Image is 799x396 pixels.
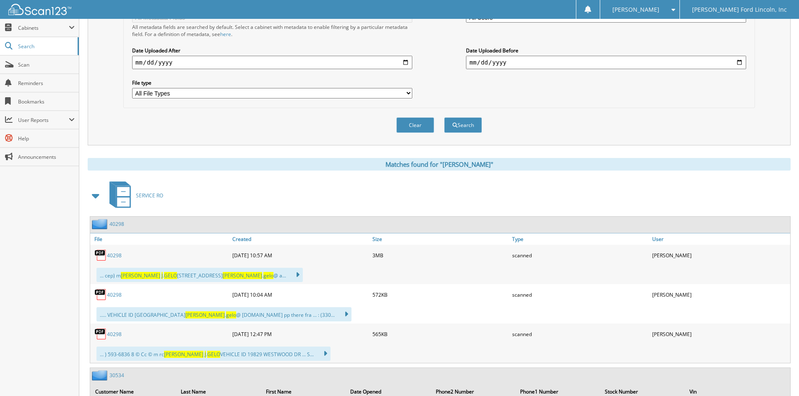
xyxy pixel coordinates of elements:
span: Bookmarks [18,98,75,105]
div: 3MB [370,247,510,264]
div: [PERSON_NAME] [650,326,790,342]
img: folder2.png [92,219,109,229]
span: SERVICE RO [136,192,163,199]
img: scan123-logo-white.svg [8,4,71,15]
div: All metadata fields are searched by default. Select a cabinet with metadata to enable filtering b... [132,23,412,38]
span: Cabinets [18,24,69,31]
img: PDF.png [94,328,107,340]
span: Search [18,43,73,50]
div: [DATE] 10:04 AM [230,286,370,303]
img: folder2.png [92,370,109,380]
span: [PERSON_NAME] [612,7,659,12]
button: Search [444,117,482,133]
div: scanned [510,326,650,342]
label: Date Uploaded Before [466,47,746,54]
button: Clear [396,117,434,133]
span: [PERSON_NAME] [185,311,225,318]
input: start [132,56,412,69]
span: GELO [164,272,177,279]
div: ... ) 593-6836 8 © Cc © m rc . VEHICLE ID 19829 WESTWOOD DR ... S... [96,347,331,361]
a: 40298 [107,291,122,298]
div: ..... VEHICLE ID [GEOGRAPHIC_DATA] . @ [DOMAIN_NAME] pp there fra ... : (330... [96,307,351,321]
input: end [466,56,746,69]
a: Type [510,233,650,245]
span: Announcements [18,153,75,160]
a: here [220,31,231,38]
span: [PERSON_NAME] [164,351,203,358]
span: Help [18,135,75,142]
div: 565KB [370,326,510,342]
a: 40298 [107,331,122,338]
span: Reminders [18,80,75,87]
a: 40298 [107,252,122,259]
a: SERVICE RO [104,179,163,212]
img: PDF.png [94,288,107,301]
div: [PERSON_NAME] [650,286,790,303]
span: [PERSON_NAME] [121,272,160,279]
span: gelo [226,311,236,318]
a: User [650,233,790,245]
span: J [205,351,206,358]
span: [PERSON_NAME] Ford Lincoln, Inc [692,7,787,12]
a: Created [230,233,370,245]
label: Date Uploaded After [132,47,412,54]
div: [PERSON_NAME] [650,247,790,264]
a: 40298 [109,220,124,228]
img: PDF.png [94,249,107,261]
span: gelo [263,272,273,279]
div: 572KB [370,286,510,303]
div: scanned [510,286,650,303]
span: User Reports [18,116,69,124]
a: 30534 [109,372,124,379]
a: Size [370,233,510,245]
div: ... cep) m . [STREET_ADDRESS] . @ a... [96,268,303,282]
span: Scan [18,61,75,68]
div: [DATE] 10:57 AM [230,247,370,264]
div: Matches found for "[PERSON_NAME]" [88,158,791,171]
label: File type [132,79,412,86]
a: File [90,233,230,245]
span: GELO [207,351,220,358]
span: J [161,272,163,279]
div: scanned [510,247,650,264]
span: [PERSON_NAME] [223,272,262,279]
div: [DATE] 12:47 PM [230,326,370,342]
